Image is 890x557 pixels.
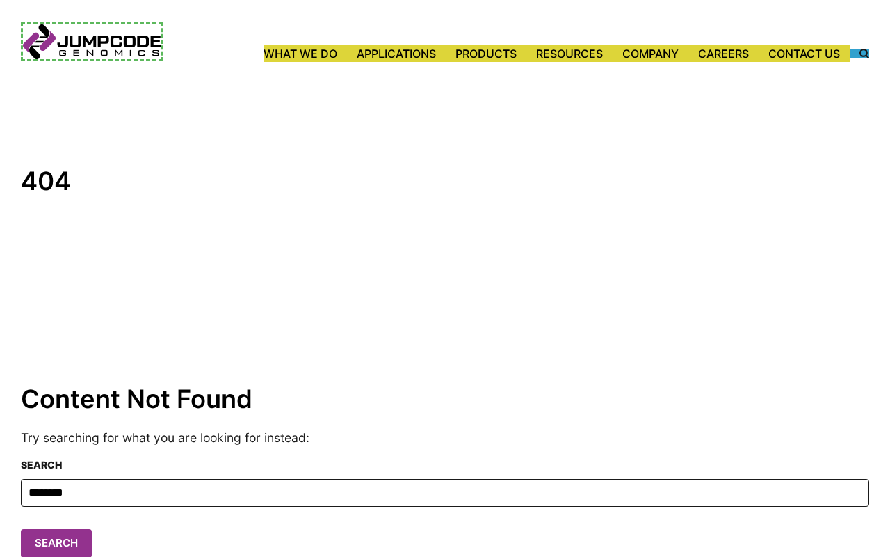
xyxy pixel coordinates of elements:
[21,166,869,197] h1: 404
[526,45,613,62] a: Resources
[163,45,850,62] nav: Primary Navigation
[21,457,869,472] label: Search
[446,45,526,62] a: Products
[759,45,850,62] a: Contact Us
[613,45,688,62] a: Company
[850,49,869,58] label: Search the site.
[688,45,759,62] a: Careers
[347,45,446,62] a: Applications
[21,384,869,415] h2: Content Not Found
[21,429,869,447] p: Try searching for what you are looking for instead:
[264,45,347,62] a: What We Do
